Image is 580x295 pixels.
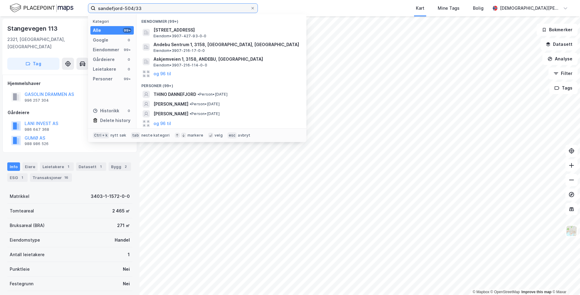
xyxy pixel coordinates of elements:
iframe: Chat Widget [550,266,580,295]
div: Stangevegen 113 [7,24,59,33]
span: Person • [DATE] [190,111,220,116]
span: Eiendom • 3907-216-17-0-0 [153,48,205,53]
span: THINO DANNEFJORD [153,91,196,98]
div: 988 986 526 [25,141,49,146]
div: 2 465 ㎡ [112,207,130,215]
div: 1 [65,164,71,170]
div: Kart [416,5,424,12]
div: 2321, [GEOGRAPHIC_DATA], [GEOGRAPHIC_DATA] [7,36,104,50]
a: Mapbox [473,290,489,294]
div: Google [93,36,108,44]
a: Improve this map [521,290,551,294]
button: Bokmerker [537,24,578,36]
img: logo.f888ab2527a4732fd821a326f86c7f29.svg [10,3,73,13]
div: Datasett [76,162,106,171]
div: markere [187,133,203,138]
div: Kategori [93,19,134,24]
div: Punktleie [10,266,30,273]
div: Antall leietakere [10,251,45,258]
div: Leietakere [93,66,116,73]
div: 1 [19,175,25,181]
div: 3403-1-1572-0-0 [91,193,130,200]
div: Bruksareal (BRA) [10,222,45,229]
button: og 96 til [153,120,171,127]
div: Personer (99+) [137,79,306,90]
div: Nei [123,280,130,287]
span: [STREET_ADDRESS] [153,26,299,34]
div: ESG [7,173,28,182]
div: 2 [123,164,129,170]
button: Tag [7,58,59,70]
div: Personer [93,75,113,83]
img: Z [566,225,577,237]
div: 986 647 368 [25,127,49,132]
div: Matrikkel [10,193,29,200]
div: Delete history [100,117,130,124]
div: avbryt [238,133,250,138]
div: Ctrl + k [93,132,109,138]
div: 99+ [123,47,131,52]
div: Hjemmelshaver [8,80,132,87]
button: Tags [549,82,578,94]
div: Leietakere [40,162,74,171]
span: [PERSON_NAME] [153,110,188,117]
div: Eiendommer [93,46,119,53]
input: Søk på adresse, matrikkel, gårdeiere, leietakere eller personer [96,4,250,13]
div: Bolig [473,5,484,12]
div: Eiere [22,162,38,171]
div: esc [228,132,237,138]
div: nytt søk [110,133,126,138]
div: 0 [126,38,131,42]
div: 16 [63,175,69,181]
span: Person • [DATE] [197,92,228,97]
span: Askjemveien 1, 3158, ANDEBU, [GEOGRAPHIC_DATA] [153,56,299,63]
div: 271 ㎡ [117,222,130,229]
button: Datasett [541,38,578,50]
div: Mine Tags [438,5,460,12]
span: • [197,92,199,97]
div: Historikk [93,107,119,114]
div: Alle [93,27,101,34]
div: Tomteareal [10,207,34,215]
div: 0 [126,108,131,113]
div: 1 [98,164,104,170]
a: OpenStreetMap [491,290,520,294]
button: Filter [548,67,578,80]
div: Eiendomstype [10,236,40,244]
div: Nei [123,266,130,273]
div: Kontrollprogram for chat [550,266,580,295]
button: Analyse [542,53,578,65]
div: 0 [126,57,131,62]
span: • [190,111,191,116]
span: Andebu Sentrum 1, 3158, [GEOGRAPHIC_DATA], [GEOGRAPHIC_DATA] [153,41,299,48]
div: 99+ [123,76,131,81]
div: neste kategori [141,133,170,138]
div: 1 [128,251,130,258]
div: 996 257 304 [25,98,49,103]
div: tab [131,132,140,138]
div: Handel [115,236,130,244]
div: 99+ [123,28,131,33]
div: 0 [126,67,131,72]
div: Gårdeiere [93,56,115,63]
div: Info [7,162,20,171]
div: Gårdeiere [8,109,132,116]
span: Eiendom • 3907-427-93-0-0 [153,34,207,39]
button: og 96 til [153,70,171,77]
div: velg [214,133,223,138]
span: [PERSON_NAME] [153,100,188,108]
div: [DEMOGRAPHIC_DATA][PERSON_NAME] [500,5,561,12]
div: Festegrunn [10,280,33,287]
span: • [190,102,191,106]
span: Eiendom • 3907-216-114-0-0 [153,63,207,68]
div: Transaksjoner [30,173,72,182]
div: Eiendommer (99+) [137,14,306,25]
span: Person • [DATE] [190,102,220,107]
div: Bygg [109,162,131,171]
